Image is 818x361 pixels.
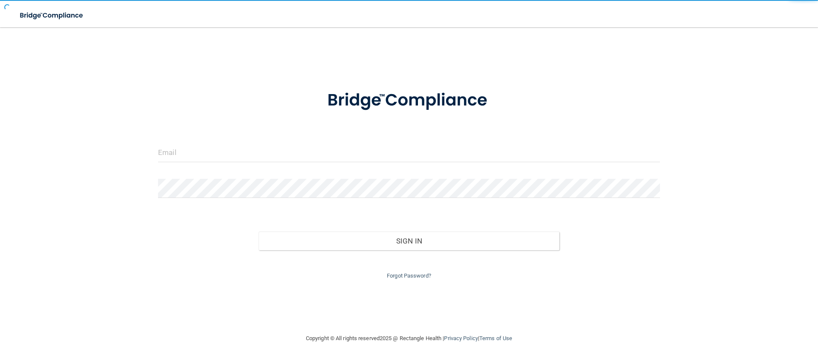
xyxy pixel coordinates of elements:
[13,7,91,24] img: bridge_compliance_login_screen.278c3ca4.svg
[253,325,565,352] div: Copyright © All rights reserved 2025 @ Rectangle Health | |
[479,335,512,341] a: Terms of Use
[387,272,431,279] a: Forgot Password?
[158,143,660,162] input: Email
[259,232,560,250] button: Sign In
[444,335,478,341] a: Privacy Policy
[310,78,508,123] img: bridge_compliance_login_screen.278c3ca4.svg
